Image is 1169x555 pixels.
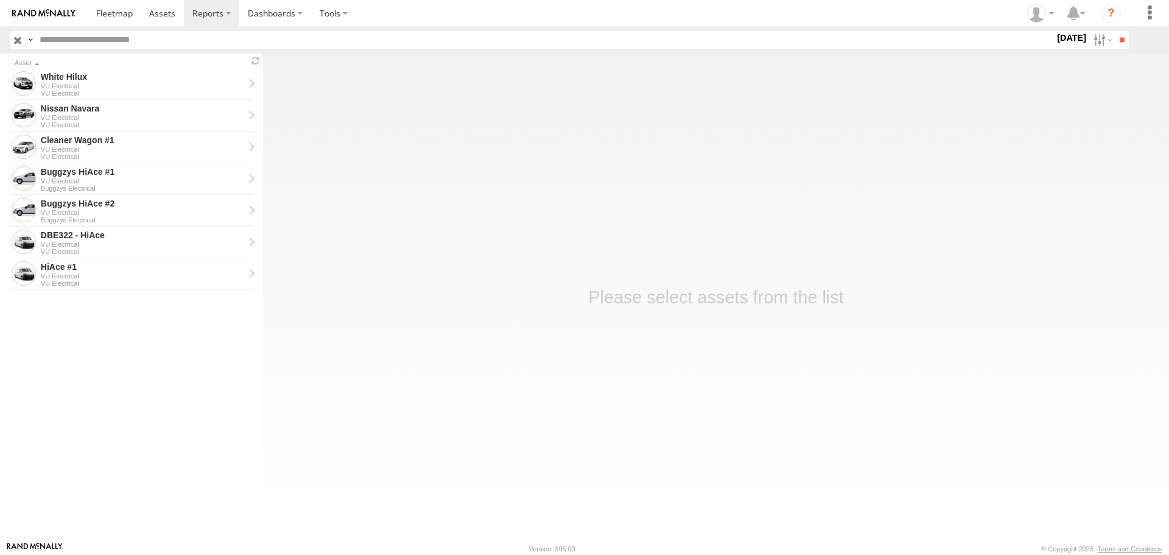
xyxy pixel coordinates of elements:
a: Visit our Website [7,543,63,555]
label: Search Query [26,31,35,49]
div: DBE322 - HiAce - View Asset History [41,230,244,241]
div: Click to Sort [15,60,244,66]
div: VU Electrical [41,209,244,216]
div: Buggzys HiAce #1 - View Asset History [41,166,244,177]
div: VU Electrical [41,177,244,185]
div: VU Electrical [41,82,244,90]
div: Version: 305.03 [529,545,575,553]
div: Nissan Navara - View Asset History [41,103,244,114]
div: VU Electrical [41,90,244,97]
div: VU Electrical [41,248,244,255]
div: VU Electrical [41,146,244,153]
span: Refresh [248,55,263,66]
div: VU Electrical [41,114,244,121]
img: rand-logo.svg [12,9,75,18]
div: VU Electrical [41,153,244,160]
div: HiAce #1 - View Asset History [41,261,244,272]
div: VU Electrical [41,121,244,129]
div: Buggzys Electrical [41,216,244,224]
div: White Hilux - View Asset History [41,71,244,82]
div: John Vu [1023,4,1058,23]
i: ? [1101,4,1121,23]
div: Cleaner Wagon #1 - View Asset History [41,135,244,146]
div: Buggzys HiAce #2 - View Asset History [41,198,244,209]
div: VU Electrical [41,280,244,287]
label: [DATE] [1055,31,1089,44]
div: VU Electrical [41,272,244,280]
div: VU Electrical [41,241,244,248]
label: Search Filter Options [1089,31,1115,49]
a: Terms and Conditions [1098,545,1162,553]
div: Buggzys Electrical [41,185,244,192]
div: © Copyright 2025 - [1041,545,1162,553]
